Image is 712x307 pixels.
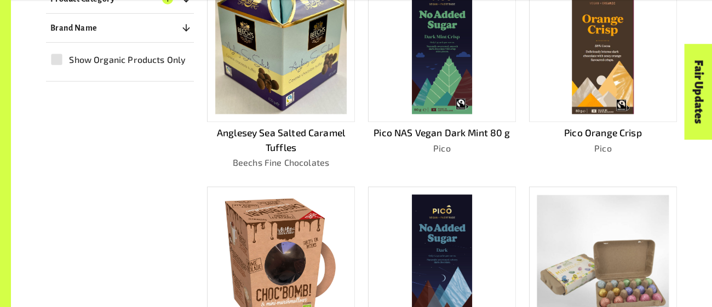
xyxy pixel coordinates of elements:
[207,156,355,169] p: Beechs Fine Chocolates
[207,126,355,155] p: Anglesey Sea Salted Caramel Tuffles
[46,18,194,38] button: Brand Name
[368,126,516,140] p: Pico NAS Vegan Dark Mint 80 g
[69,53,186,66] span: Show Organic Products Only
[368,142,516,155] p: Pico
[50,21,97,34] p: Brand Name
[529,142,677,155] p: Pico
[529,126,677,140] p: Pico Orange Crisp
